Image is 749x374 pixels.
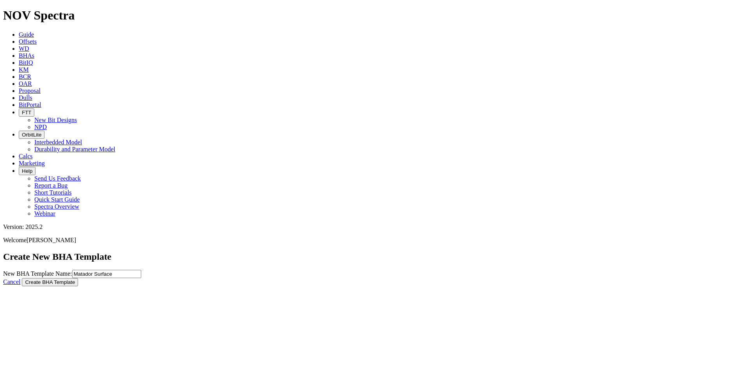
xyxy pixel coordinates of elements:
a: Spectra Overview [34,203,79,210]
a: Interbedded Model [34,139,82,145]
a: BHAs [19,52,34,59]
a: WD [19,45,29,52]
a: NPD [34,124,47,130]
a: Proposal [19,87,41,94]
a: Webinar [34,210,55,217]
a: New Bit Designs [34,117,77,123]
span: FTT [22,110,31,115]
a: BCR [19,73,31,80]
a: OAR [19,80,32,87]
h2: Create New BHA Template [3,252,746,262]
a: Dulls [19,94,32,101]
a: Offsets [19,38,37,45]
button: OrbitLite [19,131,44,139]
a: Marketing [19,160,45,167]
a: Send Us Feedback [34,175,81,182]
a: Calcs [19,153,33,160]
a: BitPortal [19,101,41,108]
a: Cancel [3,278,20,285]
a: Report a Bug [34,182,67,189]
a: Short Tutorials [34,189,72,196]
a: Guide [19,31,34,38]
a: BitIQ [19,59,33,66]
a: KM [19,66,29,73]
button: FTT [19,108,34,117]
div: Version: 2025.2 [3,223,746,230]
a: Durability and Parameter Model [34,146,115,152]
label: New BHA Template Name: [3,270,141,277]
p: Welcome [3,237,746,244]
a: Quick Start Guide [34,196,80,203]
input: New BHA Template Name: [72,270,141,278]
button: Create BHA Template [22,278,78,286]
button: Help [19,167,35,175]
h1: NOV Spectra [3,8,746,23]
span: Help [22,168,32,174]
span: [PERSON_NAME] [27,237,76,243]
span: OrbitLite [22,132,41,138]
